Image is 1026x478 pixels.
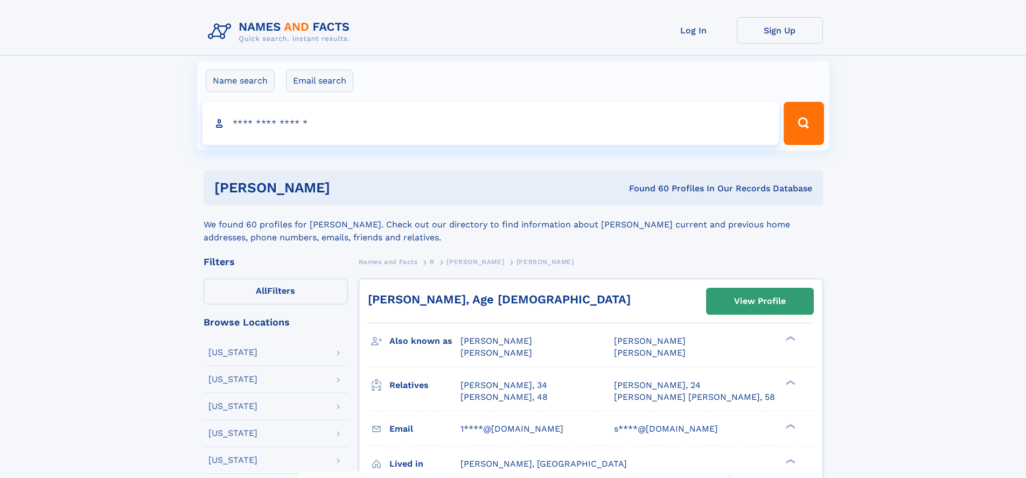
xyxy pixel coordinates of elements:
span: [PERSON_NAME] [460,336,532,346]
span: R [430,258,435,266]
div: Filters [204,257,348,267]
a: [PERSON_NAME] [446,255,504,268]
button: Search Button [784,102,823,145]
div: ❯ [783,458,796,465]
span: All [256,286,267,296]
a: View Profile [707,288,813,314]
a: Sign Up [737,17,823,44]
a: [PERSON_NAME], Age [DEMOGRAPHIC_DATA] [368,293,631,306]
span: [PERSON_NAME] [614,348,686,358]
a: [PERSON_NAME], 34 [460,379,547,391]
span: [PERSON_NAME], [GEOGRAPHIC_DATA] [460,459,627,469]
div: ❯ [783,422,796,429]
h3: Also known as [389,332,460,350]
label: Name search [206,70,275,92]
a: [PERSON_NAME], 48 [460,391,548,403]
span: [PERSON_NAME] [446,258,504,266]
div: We found 60 profiles for [PERSON_NAME]. Check out our directory to find information about [PERSON... [204,205,823,244]
div: [US_STATE] [208,348,257,357]
span: [PERSON_NAME] [614,336,686,346]
div: [US_STATE] [208,456,257,465]
a: R [430,255,435,268]
div: Found 60 Profiles In Our Records Database [479,183,812,195]
a: [PERSON_NAME] [PERSON_NAME], 58 [614,391,775,403]
input: search input [203,102,779,145]
span: [PERSON_NAME] [517,258,574,266]
label: Email search [286,70,353,92]
h3: Relatives [389,376,460,394]
a: [PERSON_NAME], 24 [614,379,701,391]
h3: Lived in [389,455,460,473]
div: ❯ [783,335,796,342]
div: Browse Locations [204,317,348,327]
div: [US_STATE] [208,402,257,411]
a: Names and Facts [359,255,418,268]
a: Log In [651,17,737,44]
span: [PERSON_NAME] [460,348,532,358]
div: ❯ [783,379,796,386]
div: View Profile [734,289,786,314]
h3: Email [389,420,460,438]
div: [US_STATE] [208,429,257,438]
label: Filters [204,279,348,304]
img: Logo Names and Facts [204,17,359,46]
h1: [PERSON_NAME] [214,181,480,195]
div: [US_STATE] [208,375,257,384]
